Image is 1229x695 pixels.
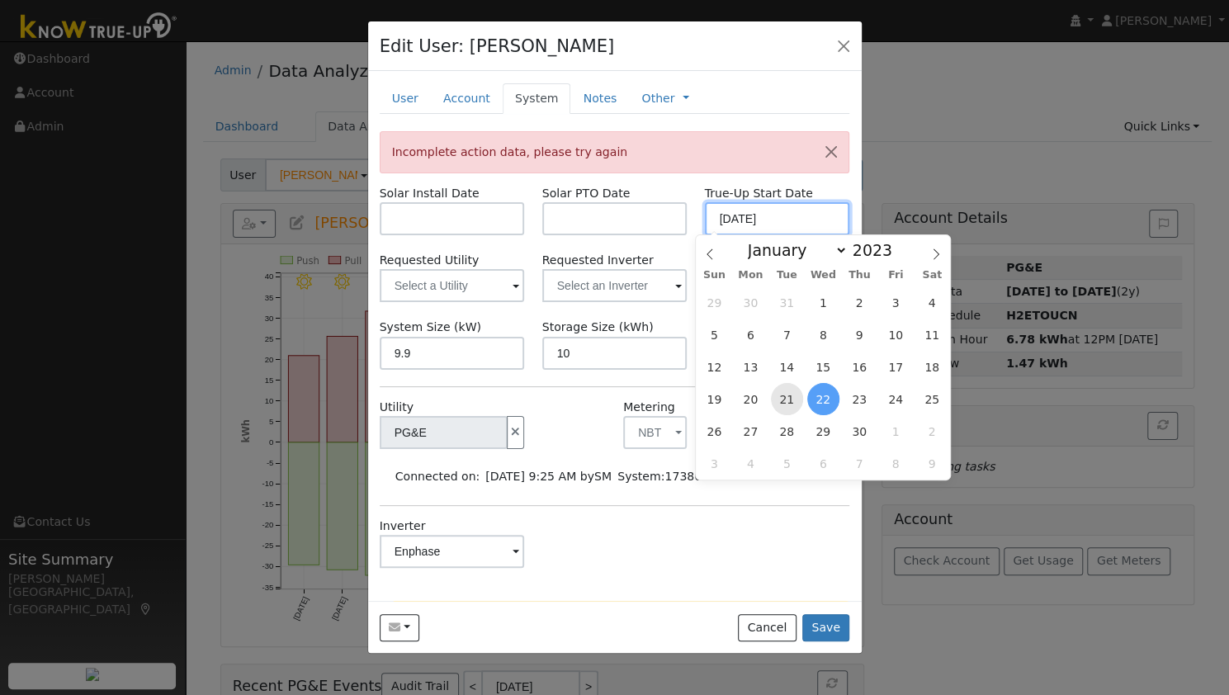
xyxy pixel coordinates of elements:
[844,415,876,447] span: November 30, 2023
[807,415,839,447] span: November 29, 2023
[916,351,948,383] span: November 18, 2023
[503,83,571,114] a: System
[880,351,912,383] span: November 17, 2023
[880,383,912,415] span: November 24, 2023
[380,252,525,269] label: Requested Utility
[542,252,688,269] label: Requested Inverter
[392,145,628,158] span: Incomplete action data, please try again
[735,319,767,351] span: November 6, 2023
[844,351,876,383] span: November 16, 2023
[698,447,730,480] span: December 3, 2023
[542,185,631,202] label: Solar PTO Date
[768,270,805,281] span: Tue
[807,351,839,383] span: November 15, 2023
[807,383,839,415] span: November 22, 2023
[738,614,796,642] button: Cancel
[623,416,687,449] button: NBT
[615,466,727,489] td: System:
[735,286,767,319] span: October 30, 2023
[771,383,803,415] span: November 21, 2023
[542,319,654,336] label: Storage Size (kWh)
[735,383,767,415] span: November 20, 2023
[880,447,912,480] span: December 8, 2023
[771,415,803,447] span: November 28, 2023
[771,319,803,351] span: November 7, 2023
[802,614,850,642] button: Save
[380,614,420,642] button: silibaer@yahoo.com
[594,470,612,483] span: Sam Moore
[483,466,615,489] td: [DATE] 9:25 AM by
[916,319,948,351] span: November 11, 2023
[380,269,525,302] input: Select a Utility
[807,447,839,480] span: December 6, 2023
[735,351,767,383] span: November 13, 2023
[664,470,724,483] span: 17386863
[735,415,767,447] span: November 27, 2023
[880,319,912,351] span: November 10, 2023
[380,416,508,449] input: Select a Utility
[807,286,839,319] span: November 1, 2023
[880,286,912,319] span: November 3, 2023
[807,319,839,351] span: November 8, 2023
[916,447,948,480] span: December 9, 2023
[698,415,730,447] span: November 26, 2023
[392,466,483,489] td: Connected on:
[916,286,948,319] span: November 4, 2023
[916,415,948,447] span: December 2, 2023
[380,319,481,336] label: System Size (kW)
[641,90,674,107] a: Other
[431,83,503,114] a: Account
[380,33,615,59] h4: Edit User: [PERSON_NAME]
[771,351,803,383] span: November 14, 2023
[380,83,431,114] a: User
[698,351,730,383] span: November 12, 2023
[844,319,876,351] span: November 9, 2023
[380,518,426,535] label: Inverter
[705,185,813,202] label: True-Up Start Date
[623,399,675,416] label: Metering
[844,383,876,415] span: November 23, 2023
[698,319,730,351] span: November 5, 2023
[735,447,767,480] span: December 4, 2023
[542,269,688,302] input: Select an Inverter
[698,286,730,319] span: October 29, 2023
[880,415,912,447] span: December 1, 2023
[507,416,525,449] button: Disconnect Utility
[771,447,803,480] span: December 5, 2023
[844,447,876,480] span: December 7, 2023
[380,399,414,416] label: Utility
[877,270,914,281] span: Fri
[380,535,525,568] input: Select an Inverter
[914,270,950,281] span: Sat
[696,270,732,281] span: Sun
[698,383,730,415] span: November 19, 2023
[841,270,877,281] span: Thu
[916,383,948,415] span: November 25, 2023
[848,241,907,259] input: Year
[771,286,803,319] span: October 31, 2023
[740,240,848,260] select: Month
[805,270,841,281] span: Wed
[380,185,480,202] label: Solar Install Date
[392,601,849,643] div: You will be redirected to connect Enphase after you save
[570,83,629,114] a: Notes
[732,270,768,281] span: Mon
[844,286,876,319] span: November 2, 2023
